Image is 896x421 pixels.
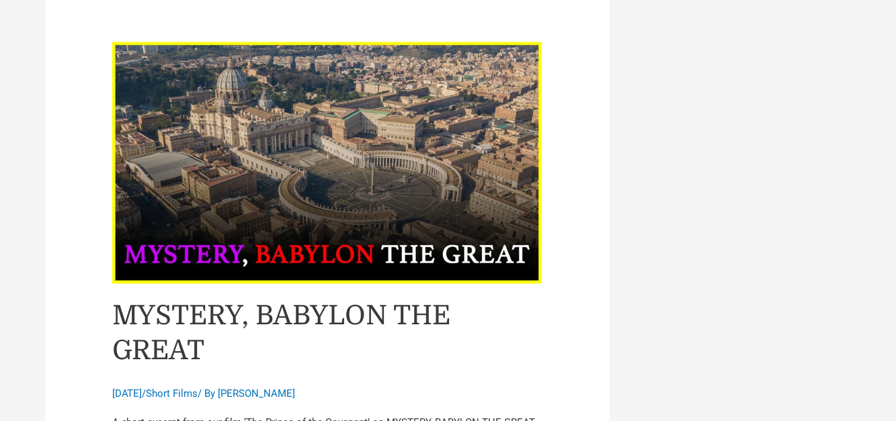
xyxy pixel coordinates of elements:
a: MYSTERY, BABYLON THE GREAT [112,300,451,366]
a: Short Films [147,387,198,400]
span: [DATE] [112,387,142,400]
a: [PERSON_NAME] [218,387,296,400]
div: / / By [112,387,542,402]
a: Read: MYSTERY, BABYLON THE GREAT [112,156,542,168]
